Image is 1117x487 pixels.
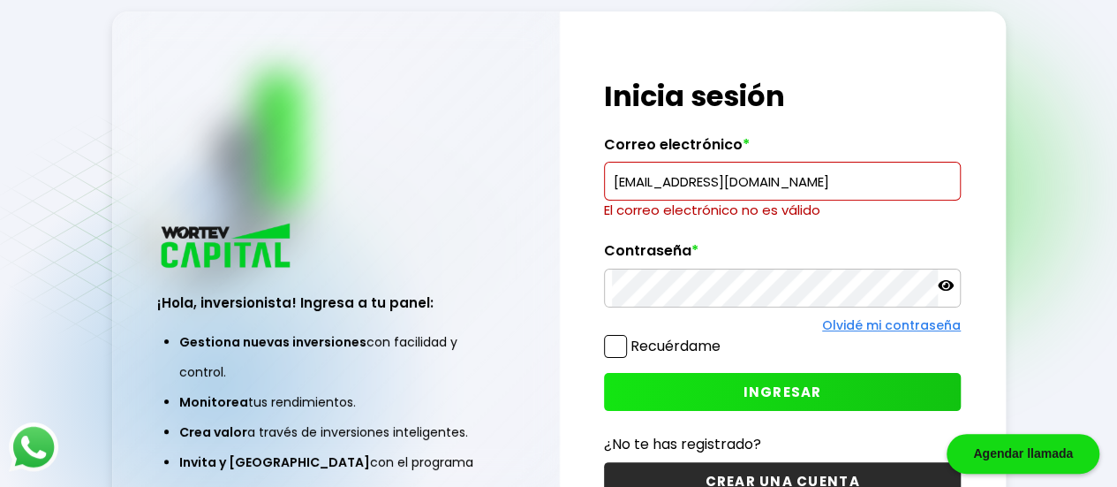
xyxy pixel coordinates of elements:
[179,453,370,471] span: Invita y [GEOGRAPHIC_DATA]
[179,387,492,417] li: tus rendimientos.
[604,201,961,220] p: El correo electrónico no es válido
[157,221,297,273] img: logo_wortev_capital
[604,242,961,269] label: Contraseña
[157,293,514,313] h3: ¡Hola, inversionista! Ingresa a tu panel:
[604,433,961,455] p: ¿No te has registrado?
[179,327,492,387] li: con facilidad y control.
[179,417,492,447] li: a través de inversiones inteligentes.
[947,434,1099,474] div: Agendar llamada
[822,316,961,334] a: Olvidé mi contraseña
[630,336,721,356] label: Recuérdame
[604,75,961,118] h1: Inicia sesión
[612,163,953,200] input: hola@wortev.capital
[9,422,58,472] img: logos_whatsapp-icon.242b2217.svg
[604,373,961,411] button: INGRESAR
[743,383,822,401] span: INGRESAR
[179,423,247,441] span: Crea valor
[604,136,961,163] label: Correo electrónico
[179,393,248,411] span: Monitorea
[179,333,366,351] span: Gestiona nuevas inversiones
